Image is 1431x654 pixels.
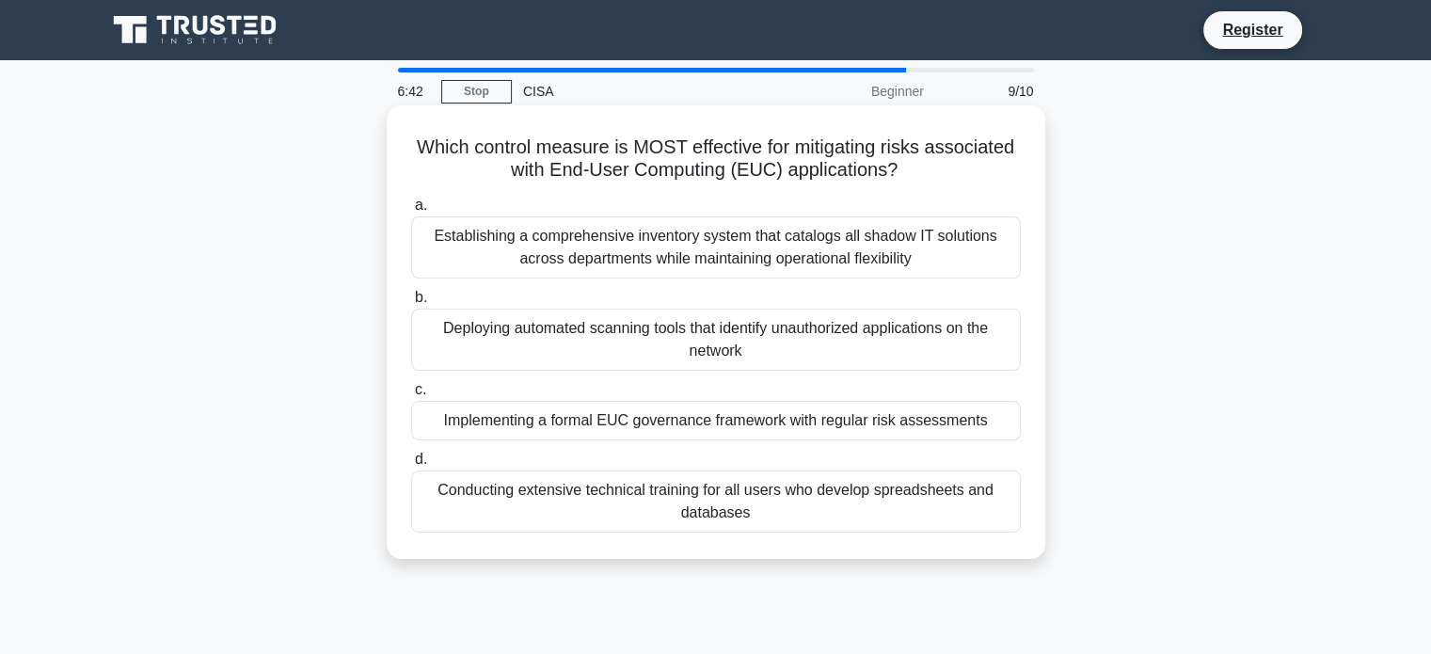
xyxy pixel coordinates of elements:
div: 9/10 [935,72,1045,110]
a: Stop [441,80,512,104]
span: a. [415,197,427,213]
span: c. [415,381,426,397]
div: Conducting extensive technical training for all users who develop spreadsheets and databases [411,471,1021,533]
div: Implementing a formal EUC governance framework with regular risk assessments [411,401,1021,440]
span: d. [415,451,427,467]
a: Register [1211,18,1294,41]
span: b. [415,289,427,305]
div: Establishing a comprehensive inventory system that catalogs all shadow IT solutions across depart... [411,216,1021,279]
div: 6:42 [387,72,441,110]
h5: Which control measure is MOST effective for mitigating risks associated with End-User Computing (... [409,136,1023,183]
div: Deploying automated scanning tools that identify unauthorized applications on the network [411,309,1021,371]
div: Beginner [771,72,935,110]
div: CISA [512,72,771,110]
